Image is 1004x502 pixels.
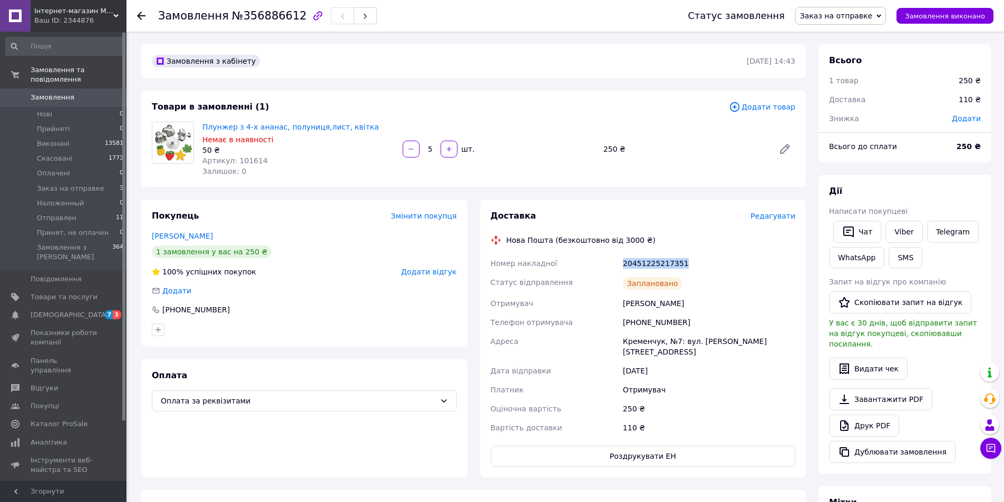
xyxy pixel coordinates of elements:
[504,235,658,245] div: Нова Пошта (безкоштовно від 3000 ₴)
[952,88,987,111] div: 110 ₴
[37,228,109,238] span: Принят, не оплачен
[952,114,981,123] span: Додати
[623,277,683,290] div: Заплановано
[774,139,795,160] a: Редагувати
[750,212,795,220] span: Редагувати
[829,207,908,215] span: Написати покупцеві
[621,418,797,437] div: 110 ₴
[31,65,126,84] span: Замовлення та повідомлення
[621,361,797,380] div: [DATE]
[105,310,113,319] span: 7
[31,356,98,375] span: Панель управління
[37,184,104,193] span: Заказ на отправке
[829,358,908,380] button: Видати чек
[120,184,123,193] span: 3
[120,228,123,238] span: 0
[459,144,475,154] div: шт.
[31,383,58,393] span: Відгуки
[401,268,456,276] span: Додати відгук
[31,401,59,411] span: Покупці
[31,274,82,284] span: Повідомлення
[896,8,993,24] button: Замовлення виконано
[37,243,112,262] span: Замовлення з [PERSON_NAME]
[829,186,842,196] span: Дії
[621,313,797,332] div: [PHONE_NUMBER]
[31,292,98,302] span: Товари та послуги
[621,254,797,273] div: 20451225217351
[202,135,274,144] span: Немає в наявності
[829,278,946,286] span: Запит на відгук про компанію
[37,199,84,208] span: Наложенный
[688,11,785,21] div: Статус замовлення
[957,142,981,151] b: 250 ₴
[829,441,956,463] button: Дублювати замовлення
[621,380,797,399] div: Отримувач
[491,367,551,375] span: Дата відправки
[152,102,269,112] span: Товари в замовленні (1)
[37,110,52,119] span: Нові
[37,139,70,149] span: Виконані
[491,386,524,394] span: Платник
[109,154,123,163] span: 1773
[34,16,126,25] div: Ваш ID: 2344876
[491,278,573,287] span: Статус відправлення
[599,142,770,156] div: 250 ₴
[959,75,981,86] div: 250 ₴
[158,9,229,22] span: Замовлення
[120,110,123,119] span: 0
[161,395,435,407] span: Оплата за реквізитами
[37,124,70,134] span: Прийняті
[800,12,872,20] span: Заказ на отправке
[120,169,123,178] span: 0
[829,291,971,313] button: Скопіювати запит на відгук
[152,267,256,277] div: успішних покупок
[885,221,922,243] a: Viber
[927,221,979,243] a: Telegram
[829,55,862,65] span: Всього
[105,139,123,149] span: 13581
[491,446,796,467] button: Роздрукувати ЕН
[116,213,123,223] span: 11
[829,76,859,85] span: 1 товар
[152,211,199,221] span: Покупець
[980,438,1001,459] button: Чат з покупцем
[152,55,260,67] div: Замовлення з кабінету
[202,167,247,175] span: Залишок: 0
[491,318,573,327] span: Телефон отримувача
[152,232,213,240] a: [PERSON_NAME]
[829,247,884,268] a: WhatsApp
[747,57,795,65] time: [DATE] 14:43
[491,211,537,221] span: Доставка
[829,415,899,437] a: Друк PDF
[31,438,67,447] span: Аналітика
[152,370,187,380] span: Оплата
[232,9,307,22] span: №356886612
[491,405,561,413] span: Оціночна вартість
[152,245,271,258] div: 1 замовлення у вас на 250 ₴
[31,419,87,429] span: Каталог ProSale
[829,95,865,104] span: Доставка
[621,332,797,361] div: Кременчук, №7: вул. [PERSON_NAME][STREET_ADDRESS]
[391,212,457,220] span: Змінити покупця
[34,6,113,16] span: Інтернет-магазин Міла-Таміла
[120,124,123,134] span: 0
[621,399,797,418] div: 250 ₴
[5,37,124,56] input: Пошук
[491,424,562,432] span: Вартість доставки
[905,12,985,20] span: Замовлення виконано
[491,299,533,308] span: Отримувач
[162,268,183,276] span: 100%
[161,304,231,315] div: [PHONE_NUMBER]
[491,337,519,346] span: Адреса
[31,93,74,102] span: Замовлення
[137,11,145,21] div: Повернутися назад
[120,199,123,208] span: 0
[889,247,922,268] button: SMS
[829,114,859,123] span: Знижка
[833,221,881,243] button: Чат
[491,259,558,268] span: Номер накладної
[202,145,394,155] div: 50 ₴
[31,310,109,320] span: [DEMOGRAPHIC_DATA]
[202,156,268,165] span: Артикул: 101614
[37,169,70,178] span: Оплачені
